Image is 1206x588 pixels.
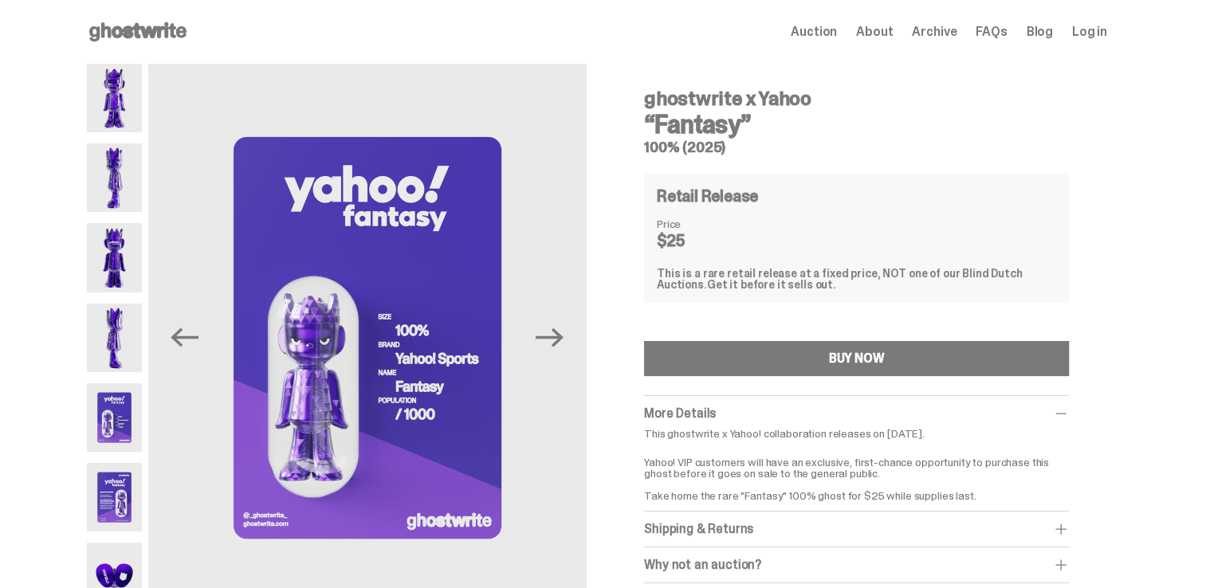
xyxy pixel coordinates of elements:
button: Next [532,320,568,355]
p: Yahoo! VIP customers will have an exclusive, first-chance opportunity to purchase this ghost befo... [644,445,1069,501]
h3: “Fantasy” [644,112,1069,137]
img: Yahoo-HG---6.png [87,463,142,531]
a: Log in [1072,25,1107,38]
a: FAQs [976,25,1007,38]
button: Previous [167,320,202,355]
div: Why not an auction? [644,557,1069,573]
a: About [856,25,893,38]
img: Yahoo-HG---4.png [87,304,142,372]
img: Yahoo-HG---2.png [87,143,142,212]
h4: Retail Release [657,188,758,204]
img: Yahoo-HG---5.png [87,383,142,452]
img: Yahoo-HG---3.png [87,223,142,292]
button: BUY NOW [644,341,1069,376]
dd: $25 [657,233,737,249]
div: BUY NOW [829,352,885,365]
div: Shipping & Returns [644,521,1069,537]
a: Blog [1027,25,1053,38]
img: Yahoo-HG---1.png [87,64,142,132]
dt: Price [657,218,737,229]
span: Get it before it sells out. [707,277,836,292]
h4: ghostwrite x Yahoo [644,89,1069,108]
span: More Details [644,405,716,421]
p: This ghostwrite x Yahoo! collaboration releases on [DATE]. [644,428,1069,439]
a: Auction [791,25,837,38]
div: This is a rare retail release at a fixed price, NOT one of our Blind Dutch Auctions. [657,268,1056,290]
h5: 100% (2025) [644,140,1069,155]
a: Archive [912,25,957,38]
